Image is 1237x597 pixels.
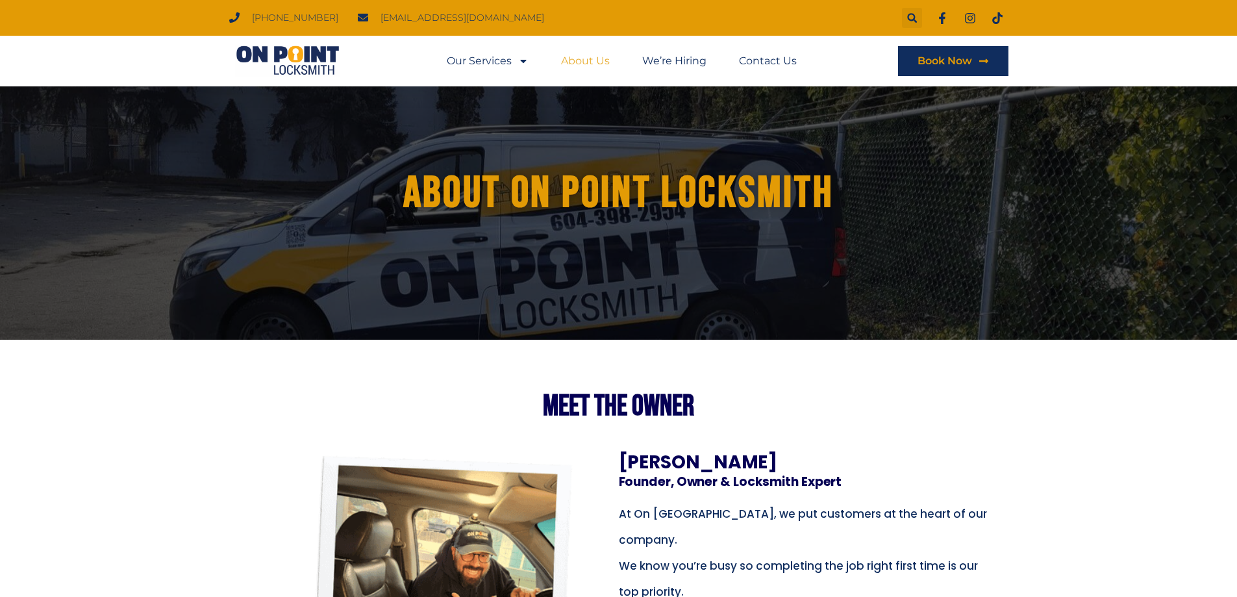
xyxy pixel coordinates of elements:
h2: MEET THE Owner [255,392,982,421]
span: [PHONE_NUMBER] [249,9,338,27]
a: Contact Us [739,46,797,76]
a: About Us [561,46,610,76]
h3: [PERSON_NAME] [619,453,982,472]
h3: Founder, Owner & Locksmith Expert [619,476,982,488]
p: At On [GEOGRAPHIC_DATA], we put customers at the heart of our company. [619,501,999,553]
span: [EMAIL_ADDRESS][DOMAIN_NAME] [377,9,544,27]
a: Our Services [447,46,529,76]
h1: About ON POINT LOCKSMITH [269,169,969,218]
span: Book Now [918,56,972,66]
a: Book Now [898,46,1008,76]
a: We’re Hiring [642,46,706,76]
nav: Menu [447,46,797,76]
div: Search [902,8,922,28]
